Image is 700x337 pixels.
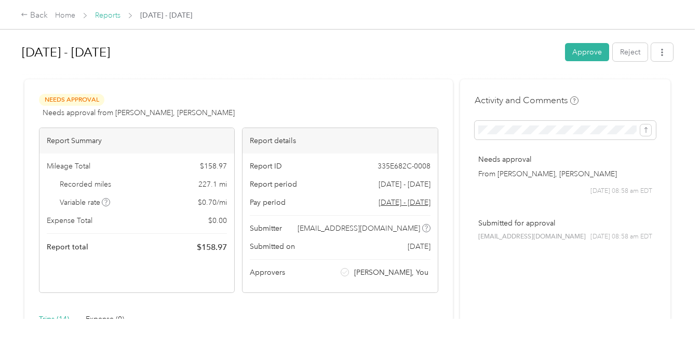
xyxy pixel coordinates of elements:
[198,197,227,208] span: $ 0.70 / mi
[140,10,192,21] span: [DATE] - [DATE]
[478,168,652,179] p: From [PERSON_NAME], [PERSON_NAME]
[250,197,286,208] span: Pay period
[55,11,75,20] a: Home
[250,267,285,278] span: Approvers
[378,161,430,172] span: 335E682C-0008
[379,179,430,190] span: [DATE] - [DATE]
[250,241,295,252] span: Submitted on
[22,40,558,65] h1: Aug 18 - 31, 2025
[642,279,700,337] iframe: Everlance-gr Chat Button Frame
[354,267,428,278] span: [PERSON_NAME], You
[47,215,92,226] span: Expense Total
[250,179,297,190] span: Report period
[39,128,234,153] div: Report Summary
[590,232,652,242] span: [DATE] 08:58 am EDT
[475,94,578,107] h4: Activity and Comments
[95,11,120,20] a: Reports
[60,179,111,190] span: Recorded miles
[250,161,282,172] span: Report ID
[478,232,586,242] span: [EMAIL_ADDRESS][DOMAIN_NAME]
[21,9,48,22] div: Back
[43,107,235,118] span: Needs approval from [PERSON_NAME], [PERSON_NAME]
[565,43,609,61] button: Approve
[198,179,227,190] span: 227.1 mi
[47,161,90,172] span: Mileage Total
[86,314,124,325] div: Expense (0)
[478,218,652,229] p: Submitted for approval
[47,242,88,252] span: Report total
[39,94,104,106] span: Needs Approval
[250,223,282,234] span: Submitter
[243,128,437,153] div: Report details
[613,43,648,61] button: Reject
[39,314,69,325] div: Trips (14)
[379,197,430,208] span: Go to pay period
[200,161,227,172] span: $ 158.97
[478,154,652,165] p: Needs approval
[208,215,227,226] span: $ 0.00
[60,197,111,208] span: Variable rate
[590,187,652,196] span: [DATE] 08:58 am EDT
[197,241,227,254] span: $ 158.97
[408,241,430,252] span: [DATE]
[298,223,420,234] span: [EMAIL_ADDRESS][DOMAIN_NAME]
